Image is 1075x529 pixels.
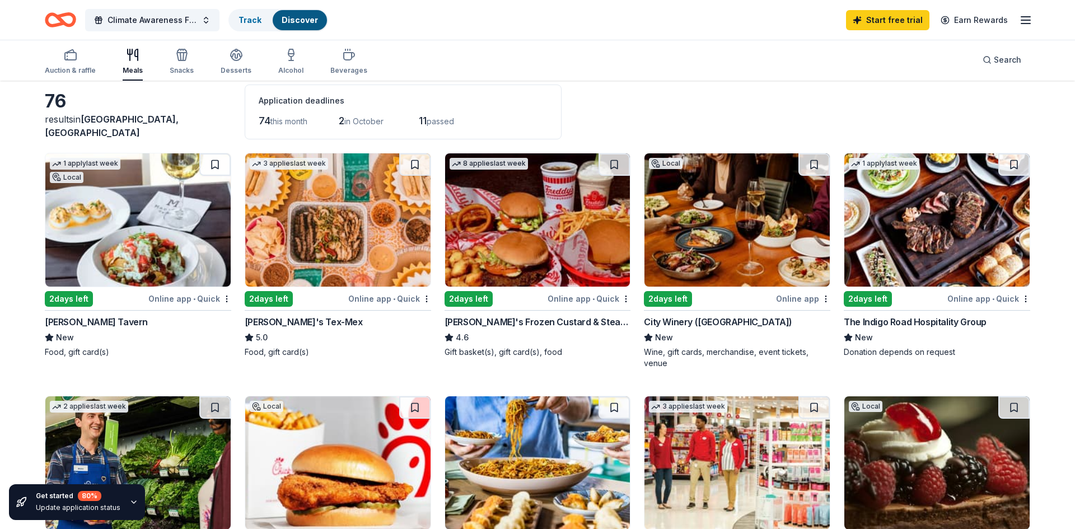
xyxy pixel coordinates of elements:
div: Food, gift card(s) [245,347,431,358]
span: this month [270,116,307,126]
div: 80 % [78,491,101,501]
div: 2 days left [45,291,93,307]
div: 3 applies last week [250,158,328,170]
a: Start free trial [846,10,929,30]
div: 2 applies last week [50,401,128,413]
span: New [56,331,74,344]
span: passed [427,116,454,126]
span: Search [994,53,1021,67]
a: Image for Marlow's Tavern1 applylast weekLocal2days leftOnline app•Quick[PERSON_NAME] TavernNewFo... [45,153,231,358]
span: 5.0 [256,331,268,344]
img: Image for Chuy's Tex-Mex [245,153,431,287]
div: Online app [776,292,830,306]
a: Home [45,7,76,33]
a: Image for Freddy's Frozen Custard & Steakburgers8 applieslast week2days leftOnline app•Quick[PERS... [445,153,631,358]
div: Donation depends on request [844,347,1030,358]
div: results [45,113,231,139]
div: 2 days left [245,291,293,307]
a: Image for Chuy's Tex-Mex3 applieslast week2days leftOnline app•Quick[PERSON_NAME]'s Tex-Mex5.0Foo... [245,153,431,358]
span: Climate Awareness Field Days [107,13,197,27]
a: Track [239,15,261,25]
div: 2 days left [445,291,493,307]
span: • [193,294,195,303]
span: in [45,114,179,138]
div: Desserts [221,66,251,75]
a: Image for The Indigo Road Hospitality Group1 applylast week2days leftOnline app•QuickThe Indigo R... [844,153,1030,358]
div: Local [649,158,683,169]
img: Image for Freddy's Frozen Custard & Steakburgers [445,153,630,287]
button: Beverages [330,44,367,81]
div: Local [50,172,83,183]
a: Earn Rewards [934,10,1015,30]
img: Image for The Indigo Road Hospitality Group [844,153,1030,287]
a: Image for City Winery (Atlanta)Local2days leftOnline appCity Winery ([GEOGRAPHIC_DATA])NewWine, g... [644,153,830,369]
div: 2 days left [644,291,692,307]
div: The Indigo Road Hospitality Group [844,315,987,329]
div: Snacks [170,66,194,75]
span: • [992,294,994,303]
div: Local [250,401,283,412]
div: [PERSON_NAME]'s Tex-Mex [245,315,363,329]
div: Beverages [330,66,367,75]
img: Image for City Winery (Atlanta) [644,153,830,287]
div: Online app Quick [148,292,231,306]
span: • [592,294,595,303]
div: Get started [36,491,120,501]
div: Alcohol [278,66,303,75]
div: 8 applies last week [450,158,528,170]
span: New [655,331,673,344]
div: Update application status [36,503,120,512]
div: 1 apply last week [849,158,919,170]
div: City Winery ([GEOGRAPHIC_DATA]) [644,315,792,329]
div: 2 days left [844,291,892,307]
button: Snacks [170,44,194,81]
div: Application deadlines [259,94,548,107]
div: Online app Quick [348,292,431,306]
div: Online app Quick [947,292,1030,306]
span: • [393,294,395,303]
div: Food, gift card(s) [45,347,231,358]
img: Image for Marlow's Tavern [45,153,231,287]
span: 11 [419,115,427,127]
button: Meals [123,44,143,81]
div: 3 applies last week [649,401,727,413]
div: [PERSON_NAME]'s Frozen Custard & Steakburgers [445,315,631,329]
div: Wine, gift cards, merchandise, event tickets, venue [644,347,830,369]
div: Online app Quick [548,292,630,306]
button: Search [974,49,1030,71]
div: Meals [123,66,143,75]
div: Local [849,401,882,412]
div: [PERSON_NAME] Tavern [45,315,148,329]
div: Auction & raffle [45,66,96,75]
button: TrackDiscover [228,9,328,31]
button: Auction & raffle [45,44,96,81]
span: [GEOGRAPHIC_DATA], [GEOGRAPHIC_DATA] [45,114,179,138]
span: 2 [339,115,344,127]
div: 76 [45,90,231,113]
span: 74 [259,115,270,127]
div: Gift basket(s), gift card(s), food [445,347,631,358]
div: 1 apply last week [50,158,120,170]
a: Discover [282,15,318,25]
span: New [855,331,873,344]
button: Desserts [221,44,251,81]
span: in October [344,116,384,126]
button: Climate Awareness Field Days [85,9,219,31]
button: Alcohol [278,44,303,81]
span: 4.6 [456,331,469,344]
